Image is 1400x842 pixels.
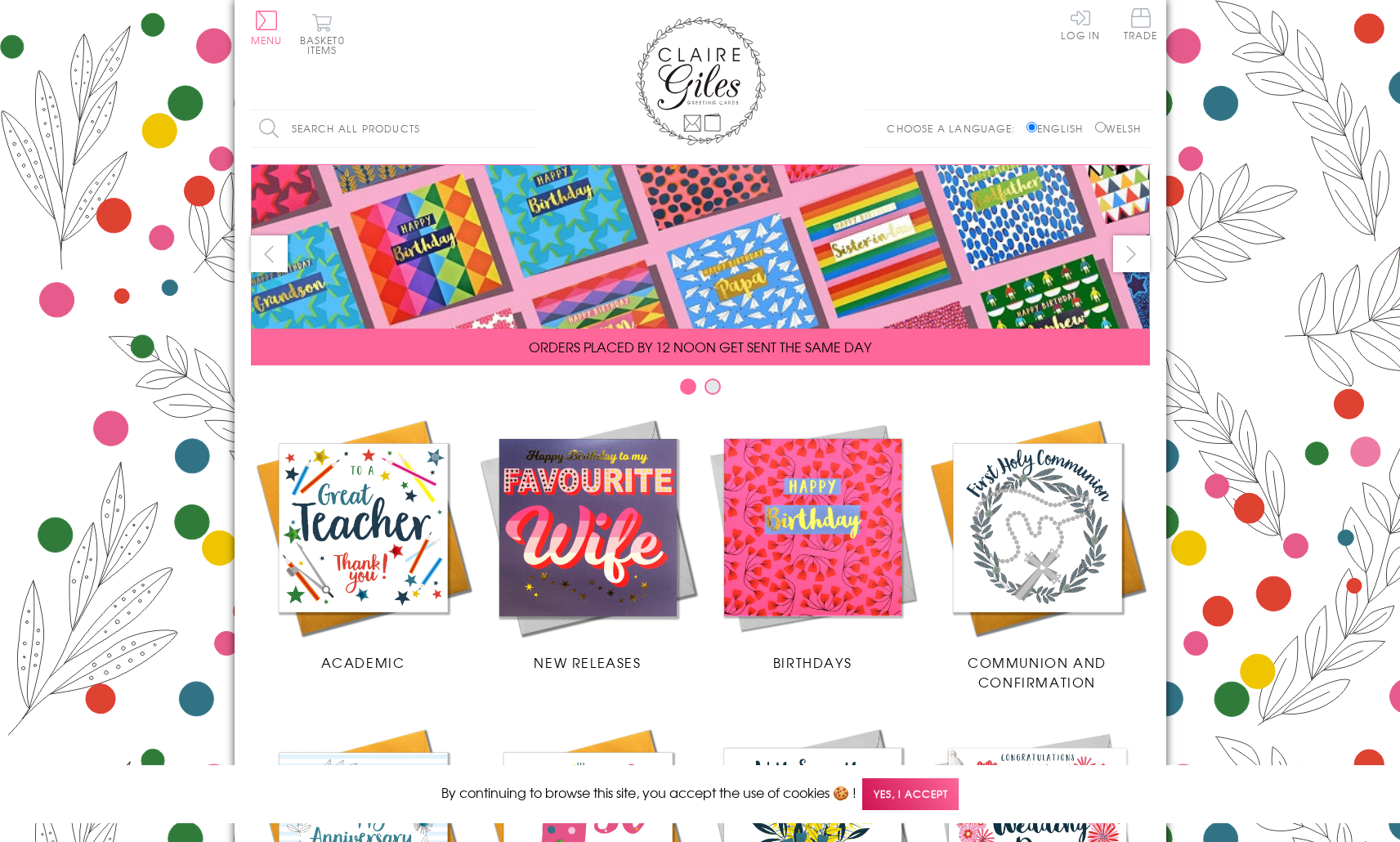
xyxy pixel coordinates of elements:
[300,13,345,55] button: Basket0 items
[862,778,959,810] span: Yes, I accept
[773,652,852,672] span: Birthdays
[887,121,1023,136] p: Choose a language:
[321,652,405,672] span: Academic
[925,415,1150,692] a: Communion and Confirmation
[1124,8,1158,40] span: Trade
[704,378,721,395] button: Carousel Page 2
[476,415,700,672] a: New Releases
[251,235,288,272] button: prev
[1124,8,1158,43] a: Trade
[1113,235,1150,272] button: next
[251,378,1150,403] div: Carousel Pagination
[251,415,476,672] a: Academic
[700,415,925,672] a: Birthdays
[251,33,283,47] span: Menu
[534,652,641,672] span: New Releases
[635,16,766,146] img: Claire Giles Greetings Cards
[521,110,537,147] input: Search
[307,33,345,57] span: 0 items
[1095,121,1142,136] label: Welsh
[529,337,871,356] span: ORDERS PLACED BY 12 NOON GET SENT THE SAME DAY
[251,11,283,45] button: Menu
[1095,122,1106,132] input: Welsh
[251,110,537,147] input: Search all products
[1027,121,1091,136] label: English
[968,652,1107,692] span: Communion and Confirmation
[680,378,696,395] button: Carousel Page 1 (Current Slide)
[1061,8,1100,40] a: Log In
[1027,122,1037,132] input: English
